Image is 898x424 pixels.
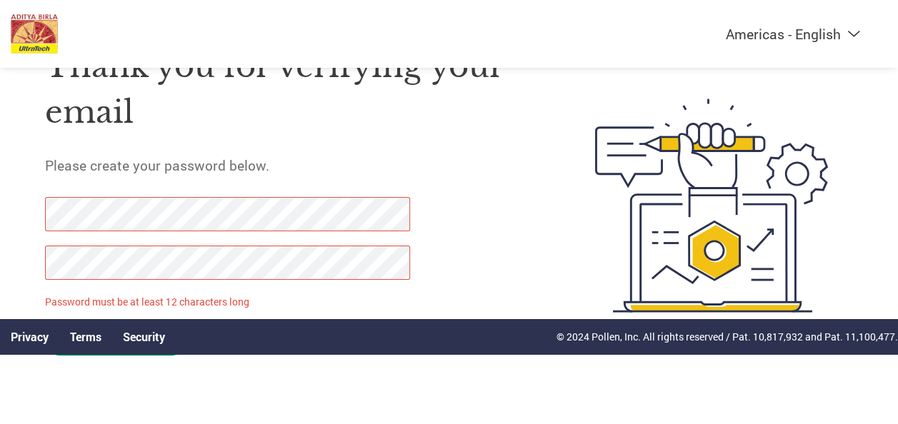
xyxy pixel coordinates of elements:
h1: Thank you for verifying your email [45,44,530,136]
h5: Please create your password below. [45,156,530,174]
a: Terms [70,329,101,344]
a: Security [123,329,165,344]
p: Password must be at least 12 characters long [45,294,414,309]
img: create-password [570,23,853,388]
img: UltraTech [11,14,58,54]
p: © 2024 Pollen, Inc. All rights reserved / Pat. 10,817,932 and Pat. 11,100,477. [557,329,898,344]
a: Privacy [11,329,49,344]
